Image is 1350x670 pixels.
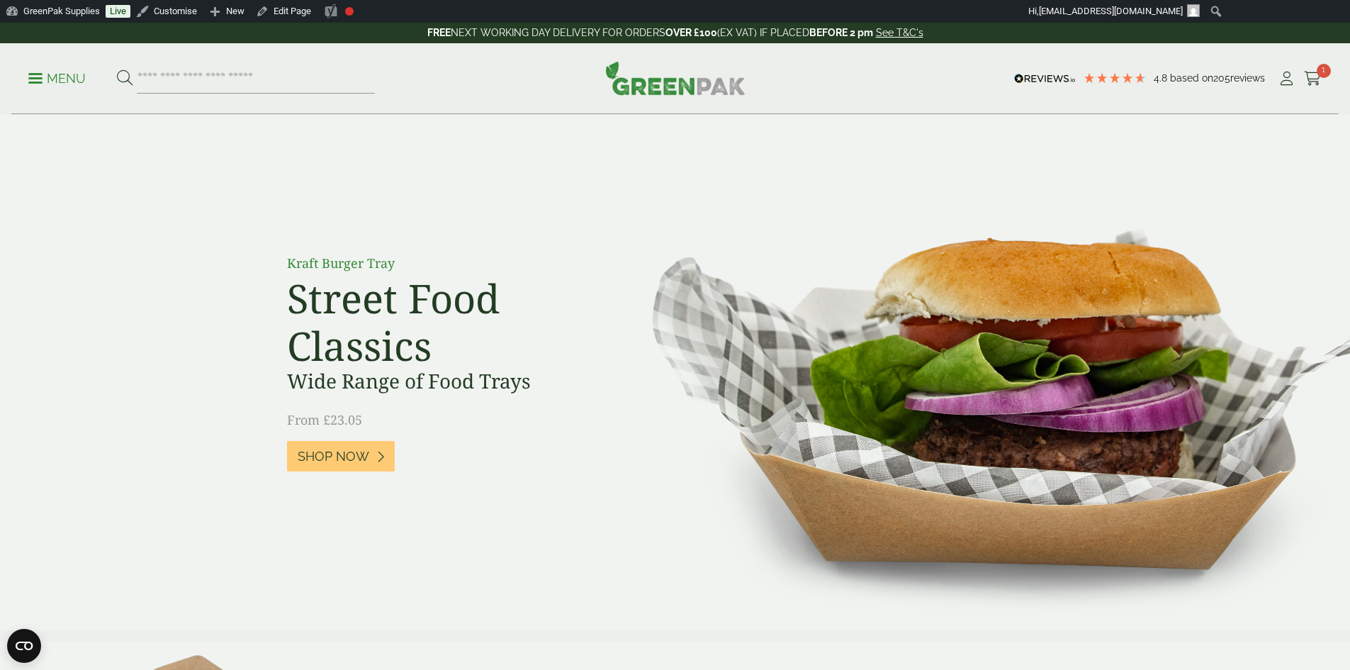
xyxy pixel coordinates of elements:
[1039,6,1183,16] span: [EMAIL_ADDRESS][DOMAIN_NAME]
[1170,72,1213,84] span: Based on
[28,70,86,87] p: Menu
[1083,72,1147,84] div: 4.79 Stars
[665,27,717,38] strong: OVER £100
[287,369,606,393] h3: Wide Range of Food Trays
[1154,72,1170,84] span: 4.8
[1304,72,1322,86] i: Cart
[1014,74,1076,84] img: REVIEWS.io
[607,115,1350,630] img: Street Food Classics
[876,27,923,38] a: See T&C's
[1317,64,1331,78] span: 1
[345,7,354,16] div: Focus keyphrase not set
[287,411,362,428] span: From £23.05
[427,27,451,38] strong: FREE
[809,27,873,38] strong: BEFORE 2 pm
[298,449,369,464] span: Shop Now
[28,70,86,84] a: Menu
[287,254,606,273] p: Kraft Burger Tray
[1278,72,1295,86] i: My Account
[106,5,130,18] a: Live
[1304,68,1322,89] a: 1
[605,61,746,95] img: GreenPak Supplies
[1230,72,1265,84] span: reviews
[287,441,395,471] a: Shop Now
[1213,72,1230,84] span: 205
[7,629,41,663] button: Open CMP widget
[287,274,606,369] h2: Street Food Classics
